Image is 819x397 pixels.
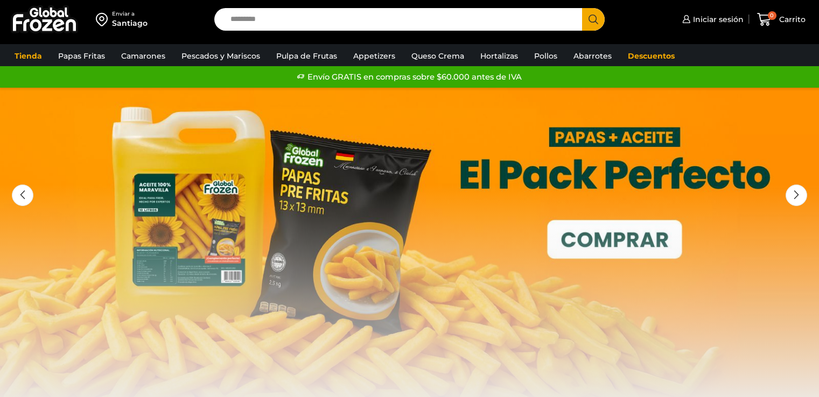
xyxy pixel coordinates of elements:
[568,46,617,66] a: Abarrotes
[53,46,110,66] a: Papas Fritas
[9,46,47,66] a: Tienda
[582,8,605,31] button: Search button
[112,10,148,18] div: Enviar a
[112,18,148,29] div: Santiago
[786,185,807,206] div: Next slide
[348,46,401,66] a: Appetizers
[271,46,342,66] a: Pulpa de Frutas
[406,46,470,66] a: Queso Crema
[680,9,744,30] a: Iniciar sesión
[12,185,33,206] div: Previous slide
[622,46,680,66] a: Descuentos
[116,46,171,66] a: Camarones
[768,11,776,20] span: 0
[176,46,265,66] a: Pescados y Mariscos
[690,14,744,25] span: Iniciar sesión
[475,46,523,66] a: Hortalizas
[529,46,563,66] a: Pollos
[96,10,112,29] img: address-field-icon.svg
[754,7,808,32] a: 0 Carrito
[776,14,806,25] span: Carrito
